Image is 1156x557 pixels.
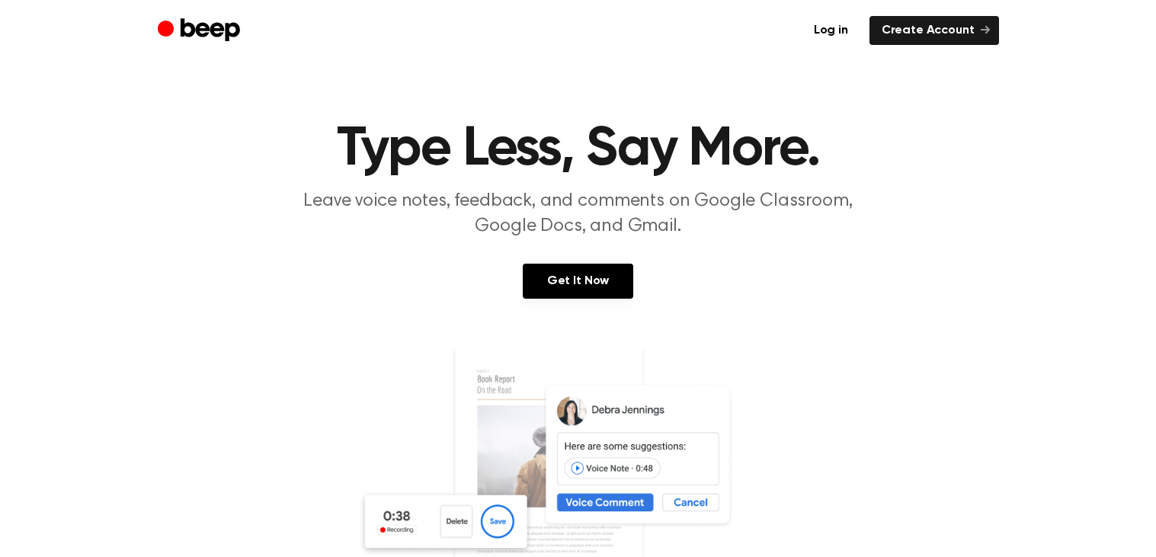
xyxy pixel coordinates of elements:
[523,264,633,299] a: Get It Now
[188,122,969,177] h1: Type Less, Say More.
[286,189,871,239] p: Leave voice notes, feedback, and comments on Google Classroom, Google Docs, and Gmail.
[802,16,860,45] a: Log in
[158,16,244,46] a: Beep
[869,16,999,45] a: Create Account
